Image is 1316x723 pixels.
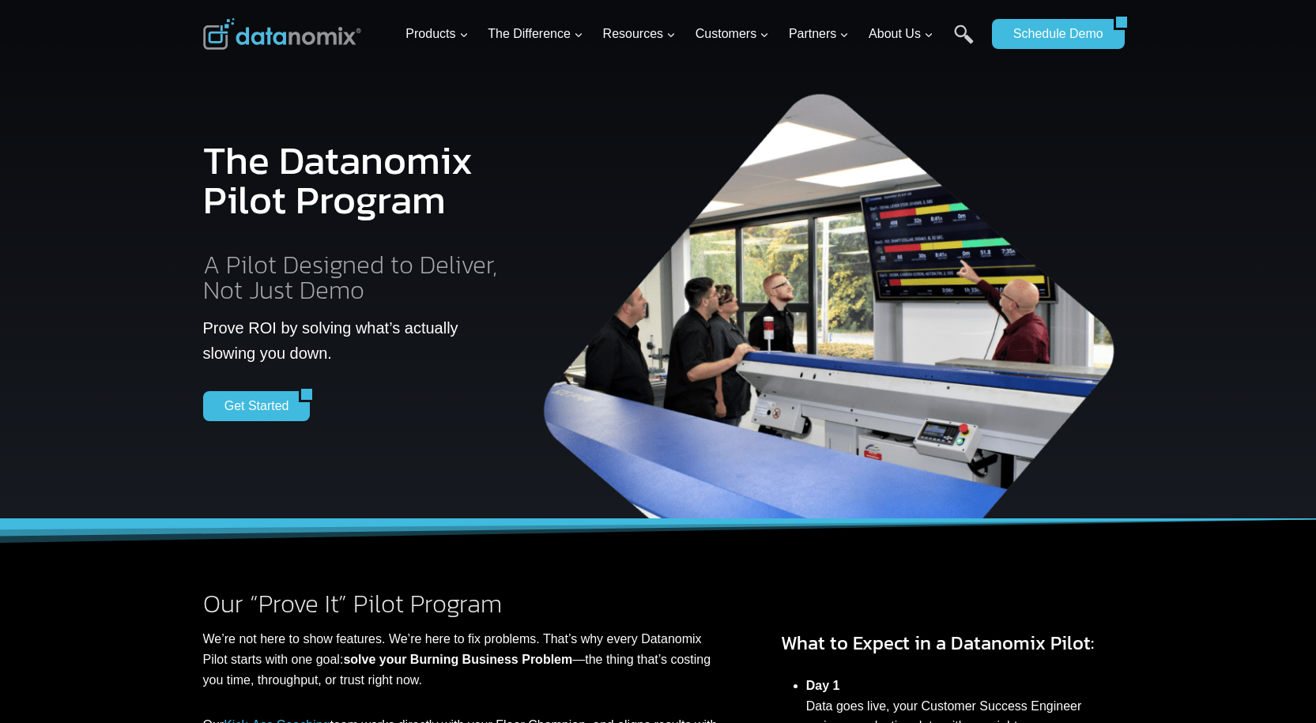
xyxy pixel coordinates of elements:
nav: Primary Navigation [399,9,984,60]
img: The Datanomix Production Monitoring Pilot Program [534,79,1127,519]
a: Get Started [203,391,300,421]
h2: Our “Prove It” Pilot Program [203,591,718,616]
p: We’re not here to show features. We’re here to fix problems. That’s why every Datanomix Pilot sta... [203,629,718,690]
span: About Us [869,24,933,44]
strong: Day 1 [806,679,840,692]
a: Schedule Demo [992,19,1114,49]
h1: The Datanomix Pilot Program [203,128,509,232]
span: The Difference [488,24,583,44]
h2: A Pilot Designed to Deliver, Not Just Demo [203,252,509,303]
span: Products [405,24,468,44]
span: Customers [696,24,769,44]
span: Partners [789,24,849,44]
strong: solve your Burning Business Problem [343,653,572,666]
img: Datanomix [203,18,361,50]
h3: What to Expect in a Datanomix Pilot: [781,629,1114,657]
span: Resources [603,24,676,44]
p: Prove ROI by solving what’s actually slowing you down. [203,315,509,366]
a: Search [954,24,974,60]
